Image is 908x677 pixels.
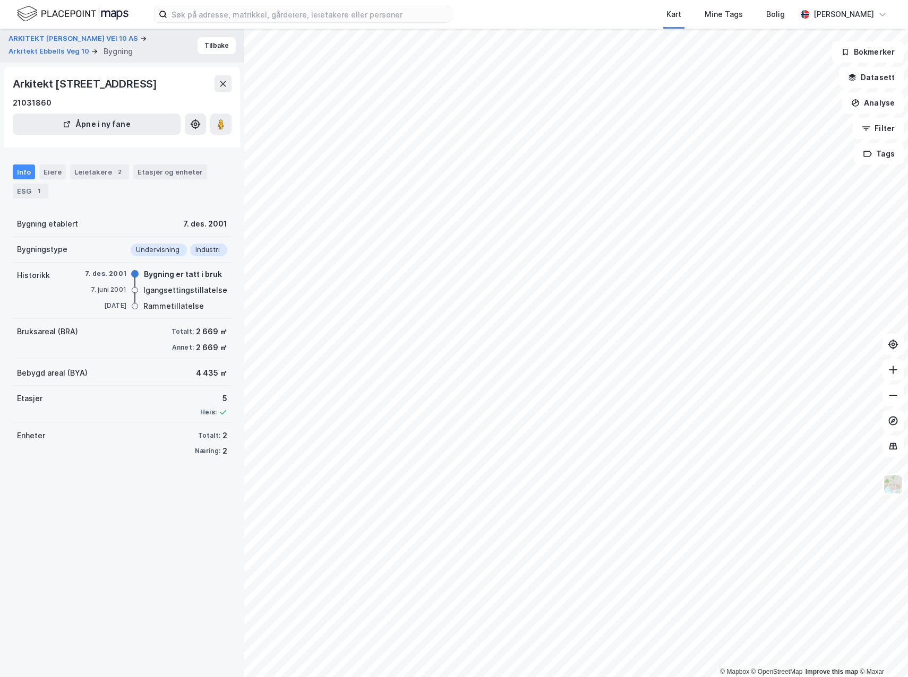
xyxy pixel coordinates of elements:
[143,300,204,313] div: Rammetillatelse
[666,8,681,21] div: Kart
[198,37,236,54] button: Tilbake
[196,367,227,379] div: 4 435 ㎡
[144,268,222,281] div: Bygning er tatt i bruk
[104,45,133,58] div: Bygning
[84,285,126,294] div: 7. juni 2001
[196,341,227,354] div: 2 669 ㎡
[855,626,908,677] iframe: Chat Widget
[172,327,194,336] div: Totalt:
[33,186,44,196] div: 1
[806,668,858,675] a: Improve this map
[17,5,129,23] img: logo.f888ab2527a4732fd821a326f86c7f29.svg
[854,143,904,164] button: Tags
[855,626,908,677] div: Kontrollprogram for chat
[39,164,66,179] div: Eiere
[842,92,904,114] button: Analyse
[17,325,78,338] div: Bruksareal (BRA)
[13,164,35,179] div: Info
[138,167,203,177] div: Etasjer og enheter
[222,429,227,442] div: 2
[84,269,126,279] div: 7. des. 2001
[839,67,904,88] button: Datasett
[813,8,874,21] div: [PERSON_NAME]
[172,343,194,352] div: Annet:
[766,8,785,21] div: Bolig
[195,447,220,455] div: Næring:
[17,367,88,379] div: Bebygd areal (BYA)
[720,668,749,675] a: Mapbox
[196,325,227,338] div: 2 669 ㎡
[17,392,42,405] div: Etasjer
[70,164,129,179] div: Leietakere
[17,218,78,230] div: Bygning etablert
[13,75,159,92] div: Arkitekt [STREET_ADDRESS]
[167,6,451,22] input: Søk på adresse, matrikkel, gårdeiere, leietakere eller personer
[13,184,48,198] div: ESG
[200,392,227,405] div: 5
[114,167,125,177] div: 2
[705,8,743,21] div: Mine Tags
[8,46,91,57] button: Arkitekt Ebbells Veg 10
[200,408,217,416] div: Heis:
[17,243,67,256] div: Bygningstype
[8,33,140,44] button: ARKITEKT [PERSON_NAME] VEI 10 AS
[183,218,227,230] div: 7. des. 2001
[883,474,903,494] img: Z
[17,429,45,442] div: Enheter
[13,114,181,135] button: Åpne i ny fane
[143,284,227,297] div: Igangsettingstillatelse
[84,301,126,310] div: [DATE]
[13,97,52,109] div: 21031860
[853,118,904,139] button: Filter
[198,431,220,440] div: Totalt:
[17,269,50,282] div: Historikk
[751,668,803,675] a: OpenStreetMap
[832,41,904,63] button: Bokmerker
[222,445,227,457] div: 2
